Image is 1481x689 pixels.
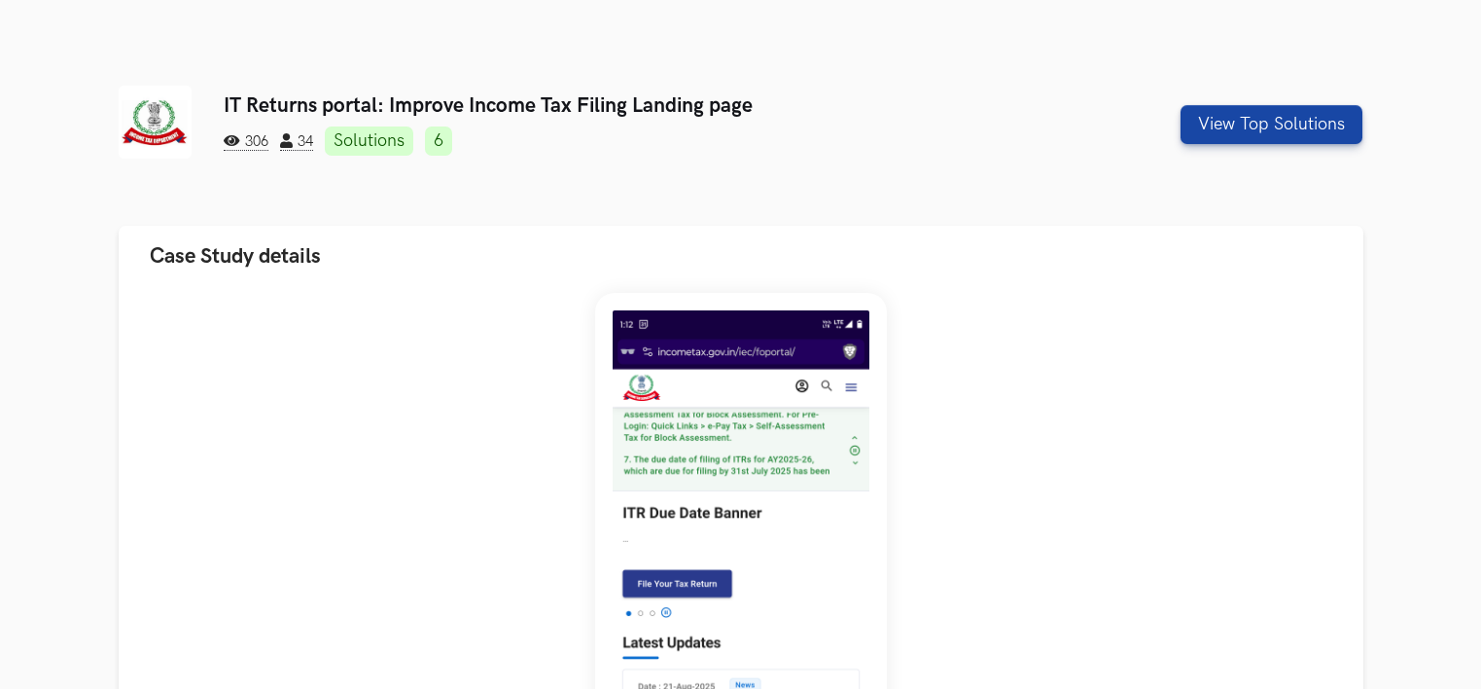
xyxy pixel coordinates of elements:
[119,226,1363,287] button: Case Study details
[150,243,321,270] span: Case Study details
[224,133,268,151] span: 306
[280,133,313,151] span: 34
[1181,105,1362,144] button: View Top Solutions
[425,127,452,156] a: 6
[325,127,413,156] a: Solutions
[224,93,1047,118] h3: IT Returns portal: Improve Income Tax Filing Landing page
[119,86,192,159] img: IT Returns portal logo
